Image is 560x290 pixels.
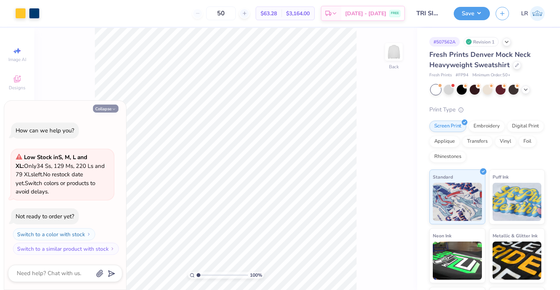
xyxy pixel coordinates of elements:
[429,50,531,69] span: Fresh Prints Denver Mock Neck Heavyweight Sweatshirt
[493,232,538,240] span: Metallic & Glitter Ink
[507,121,544,132] div: Digital Print
[391,11,399,16] span: FREE
[429,121,466,132] div: Screen Print
[429,105,545,114] div: Print Type
[16,213,74,220] div: Not ready to order yet?
[261,10,277,18] span: $63.28
[16,127,74,134] div: How can we help you?
[429,72,452,79] span: Fresh Prints
[433,232,451,240] span: Neon Ink
[429,136,460,147] div: Applique
[530,6,545,21] img: Leah Reichert
[93,105,118,113] button: Collapse
[493,173,509,181] span: Puff Ink
[493,183,542,221] img: Puff Ink
[13,243,119,255] button: Switch to a similar product with stock
[8,56,26,63] span: Image AI
[472,72,510,79] span: Minimum Order: 50 +
[433,183,482,221] img: Standard
[521,9,528,18] span: LR
[9,85,26,91] span: Designs
[345,10,386,18] span: [DATE] - [DATE]
[286,10,310,18] span: $3,164.00
[521,6,545,21] a: LR
[250,272,262,279] span: 100 %
[456,72,469,79] span: # FP94
[469,121,505,132] div: Embroidery
[86,232,91,237] img: Switch to a color with stock
[206,6,236,20] input: – –
[433,173,453,181] span: Standard
[411,6,448,21] input: Untitled Design
[464,37,499,47] div: Revision 1
[454,7,490,20] button: Save
[462,136,493,147] div: Transfers
[493,242,542,280] img: Metallic & Glitter Ink
[429,151,466,163] div: Rhinestones
[518,136,536,147] div: Foil
[433,242,482,280] img: Neon Ink
[13,228,95,240] button: Switch to a color with stock
[16,153,87,170] strong: Low Stock in S, M, L and XL :
[389,63,399,70] div: Back
[16,171,83,187] span: No restock date yet.
[386,44,402,60] img: Back
[429,37,460,47] div: # 507562A
[110,246,115,251] img: Switch to a similar product with stock
[16,153,105,195] span: Only 34 Ss, 129 Ms, 220 Ls and 79 XLs left. Switch colors or products to avoid delays.
[495,136,516,147] div: Vinyl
